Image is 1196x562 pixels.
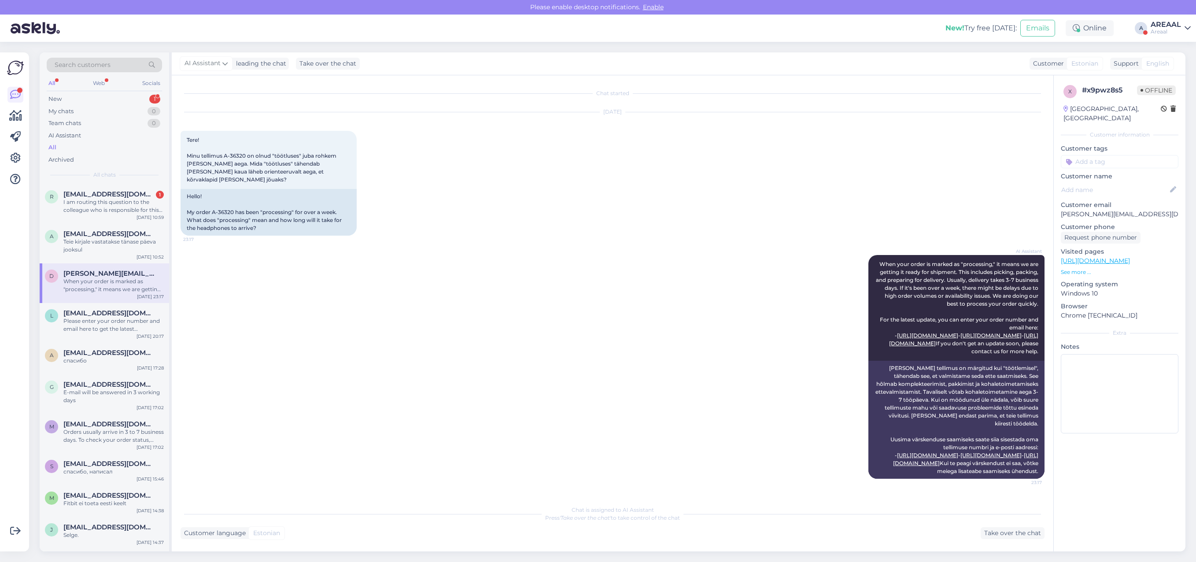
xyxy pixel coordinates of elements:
[137,333,164,340] div: [DATE] 20:17
[49,423,54,430] span: m
[49,495,54,501] span: m
[960,452,1022,458] a: [URL][DOMAIN_NAME]
[1066,20,1114,36] div: Online
[1061,131,1178,139] div: Customer information
[63,198,164,214] div: I am routing this question to the colleague who is responsible for this topic. The reply might ta...
[63,388,164,404] div: E-mail will be answered in 3 working days
[1061,329,1178,337] div: Extra
[945,24,964,32] b: New!
[149,95,160,104] div: 1
[7,59,24,76] img: Askly Logo
[1030,59,1064,68] div: Customer
[137,539,164,546] div: [DATE] 14:37
[1151,28,1181,35] div: Areaal
[63,492,155,499] span: merikesaaremagi@gmail.com
[63,523,155,531] span: jakobremmel@gmail.com
[63,531,164,539] div: Selge.
[137,444,164,451] div: [DATE] 17:02
[137,507,164,514] div: [DATE] 14:38
[945,23,1017,33] div: Try free [DATE]:
[1110,59,1139,68] div: Support
[1061,210,1178,219] p: [PERSON_NAME][EMAIL_ADDRESS][DOMAIN_NAME]
[48,131,81,140] div: AI Assistant
[137,476,164,482] div: [DATE] 15:46
[181,529,246,538] div: Customer language
[140,78,162,89] div: Socials
[63,499,164,507] div: Fitbit ei toeta eesti keelt
[48,119,81,128] div: Team chats
[50,384,54,390] span: g
[1020,20,1055,37] button: Emails
[63,238,164,254] div: Teie kirjale vastatakse tänase päeva jooksul
[1061,232,1141,244] div: Request phone number
[1151,21,1191,35] a: AREAALAreaal
[1071,59,1098,68] span: Estonian
[63,190,155,198] span: rain5891@gmail.com
[1135,22,1147,34] div: A
[63,270,155,277] span: daniel.lehiste@gmail.com
[63,230,155,238] span: astreika@mail.ru
[181,108,1045,116] div: [DATE]
[50,352,54,359] span: a
[1061,185,1168,195] input: Add name
[1061,257,1130,265] a: [URL][DOMAIN_NAME]
[137,404,164,411] div: [DATE] 17:02
[868,361,1045,479] div: [PERSON_NAME] tellimus on märgitud kui "töötlemisel", tähendab see, et valmistame seda ette saatm...
[63,317,164,333] div: Please enter your order number and email here to get the latest information on your order: - [URL...
[156,191,164,199] div: 1
[1009,248,1042,255] span: AI Assistant
[48,155,74,164] div: Archived
[148,119,160,128] div: 0
[137,293,164,300] div: [DATE] 23:17
[50,233,54,240] span: a
[1061,280,1178,289] p: Operating system
[1063,104,1161,123] div: [GEOGRAPHIC_DATA], [GEOGRAPHIC_DATA]
[233,59,286,68] div: leading the chat
[63,309,155,317] span: linardsgrudulis2008@gmail.com
[1061,200,1178,210] p: Customer email
[1137,85,1176,95] span: Offline
[47,78,57,89] div: All
[50,526,53,533] span: j
[1061,302,1178,311] p: Browser
[63,381,155,388] span: gregorykalugin2002@gmail.com
[296,58,360,70] div: Take over the chat
[897,332,958,339] a: [URL][DOMAIN_NAME]
[181,189,357,236] div: Hello! My order A-36320 has been "processing" for over a week. What does "processing" mean and ho...
[63,357,164,365] div: спасибо
[1009,479,1042,486] span: 23:17
[93,171,116,179] span: All chats
[1068,88,1072,95] span: x
[137,214,164,221] div: [DATE] 10:59
[897,452,958,458] a: [URL][DOMAIN_NAME]
[545,514,680,521] span: Press to take control of the chat
[1061,342,1178,351] p: Notes
[63,468,164,476] div: спасибо, написал
[1061,247,1178,256] p: Visited pages
[50,463,53,470] span: s
[181,89,1045,97] div: Chat started
[187,137,338,183] span: Tere! Minu tellimus A-36320 on olnud "töötluses" juba rohkem [PERSON_NAME] aega. Mida "töötluses"...
[1082,85,1137,96] div: # x9pwz8s5
[185,59,221,68] span: AI Assistant
[1151,21,1181,28] div: AREAAL
[1146,59,1169,68] span: English
[981,527,1045,539] div: Take over the chat
[48,107,74,116] div: My chats
[50,312,53,319] span: l
[876,261,1040,355] span: When your order is marked as "processing," it means we are getting it ready for shipment. This in...
[560,514,611,521] i: 'Take over the chat'
[48,143,56,152] div: All
[640,3,666,11] span: Enable
[137,254,164,260] div: [DATE] 10:52
[572,507,654,513] span: Chat is assigned to AI Assistant
[63,460,155,468] span: simeyko@ukr.net
[253,529,280,538] span: Estonian
[1061,155,1178,168] input: Add a tag
[183,236,216,243] span: 23:17
[48,95,62,104] div: New
[148,107,160,116] div: 0
[49,273,54,279] span: d
[55,60,111,70] span: Search customers
[63,428,164,444] div: Orders usually arrive in 3 to 7 business days. To check your order status, please enter your orde...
